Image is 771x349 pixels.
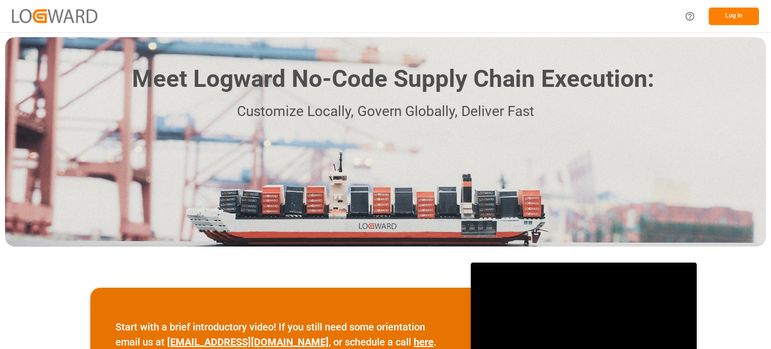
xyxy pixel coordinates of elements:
a: [EMAIL_ADDRESS][DOMAIN_NAME] [167,336,329,348]
p: Customize Locally, Govern Globally, Deliver Fast [117,100,654,123]
h1: Meet Logward No-Code Supply Chain Execution: [132,61,654,97]
button: Log In [709,8,759,25]
a: here [414,336,434,348]
button: Help Center [679,5,701,28]
img: Logward_new_orange.png [12,9,97,23]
